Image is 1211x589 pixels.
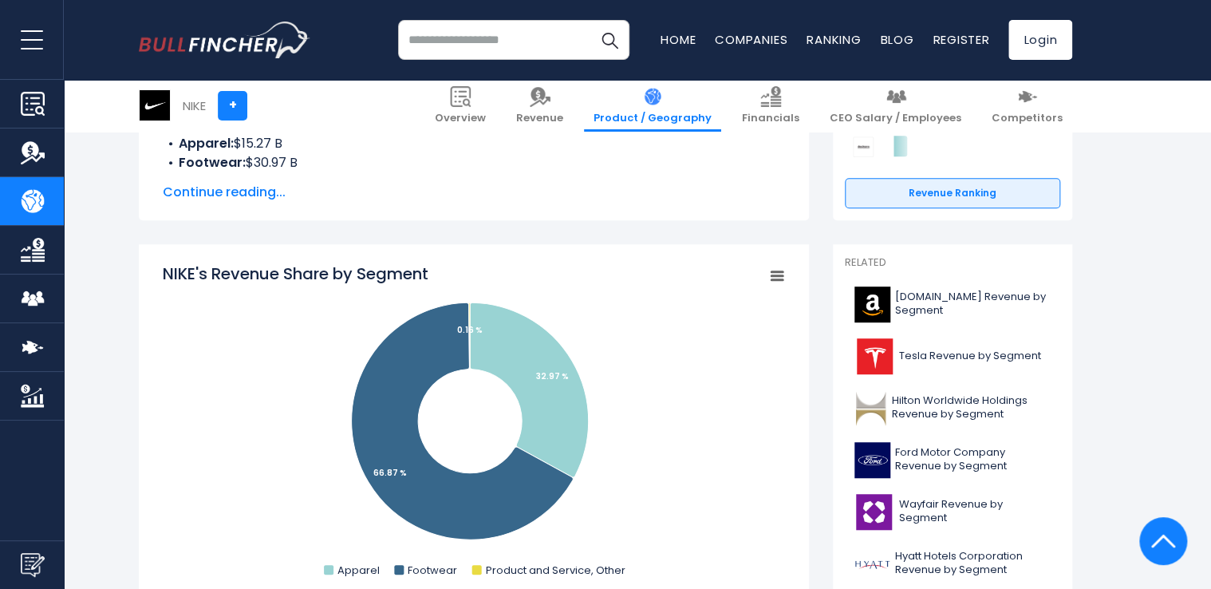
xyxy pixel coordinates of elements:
[845,178,1060,208] a: Revenue Ranking
[845,386,1060,430] a: Hilton Worldwide Holdings Revenue by Segment
[163,134,785,153] li: $15.27 B
[457,324,483,336] tspan: 0.16 %
[179,153,246,172] b: Footwear:
[163,183,785,202] span: Continue reading...
[807,31,861,48] a: Ranking
[373,467,407,479] tspan: 66.87 %
[853,136,874,157] img: Deckers Outdoor Corporation competitors logo
[1008,20,1072,60] a: Login
[820,80,971,132] a: CEO Salary / Employees
[854,390,887,426] img: HLT logo
[845,334,1060,378] a: Tesla Revenue by Segment
[732,80,809,132] a: Financials
[899,350,1041,363] span: Tesla Revenue by Segment
[845,490,1060,534] a: Wayfair Revenue by Segment
[516,112,563,125] span: Revenue
[854,494,893,530] img: W logo
[715,31,787,48] a: Companies
[895,446,1051,473] span: Ford Motor Company Revenue by Segment
[337,563,380,578] text: Apparel
[140,90,170,121] img: NKE logo
[183,97,206,115] div: NIKE
[139,22,310,58] img: bullfincher logo
[845,438,1060,482] a: Ford Motor Company Revenue by Segment
[590,20,629,60] button: Search
[163,153,785,172] li: $30.97 B
[992,112,1063,125] span: Competitors
[163,263,428,285] tspan: NIKE's Revenue Share by Segment
[179,134,234,152] b: Apparel:
[661,31,696,48] a: Home
[486,563,625,578] text: Product and Service, Other
[895,550,1051,577] span: Hyatt Hotels Corporation Revenue by Segment
[895,291,1051,318] span: [DOMAIN_NAME] Revenue by Segment
[507,80,573,132] a: Revenue
[854,287,890,322] img: AMZN logo
[425,80,495,132] a: Overview
[845,283,1060,326] a: [DOMAIN_NAME] Revenue by Segment
[218,91,247,121] a: +
[594,112,712,125] span: Product / Geography
[408,563,457,578] text: Footwear
[584,80,721,132] a: Product / Geography
[982,80,1072,132] a: Competitors
[933,31,989,48] a: Register
[845,542,1060,586] a: Hyatt Hotels Corporation Revenue by Segment
[830,112,961,125] span: CEO Salary / Employees
[880,31,913,48] a: Blog
[845,256,1060,270] p: Related
[139,22,310,58] a: Go to homepage
[898,498,1051,525] span: Wayfair Revenue by Segment
[163,263,785,582] svg: NIKE's Revenue Share by Segment
[742,112,799,125] span: Financials
[854,338,894,374] img: TSLA logo
[892,394,1051,421] span: Hilton Worldwide Holdings Revenue by Segment
[854,442,890,478] img: F logo
[854,546,890,582] img: H logo
[536,370,569,382] tspan: 32.97 %
[435,112,486,125] span: Overview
